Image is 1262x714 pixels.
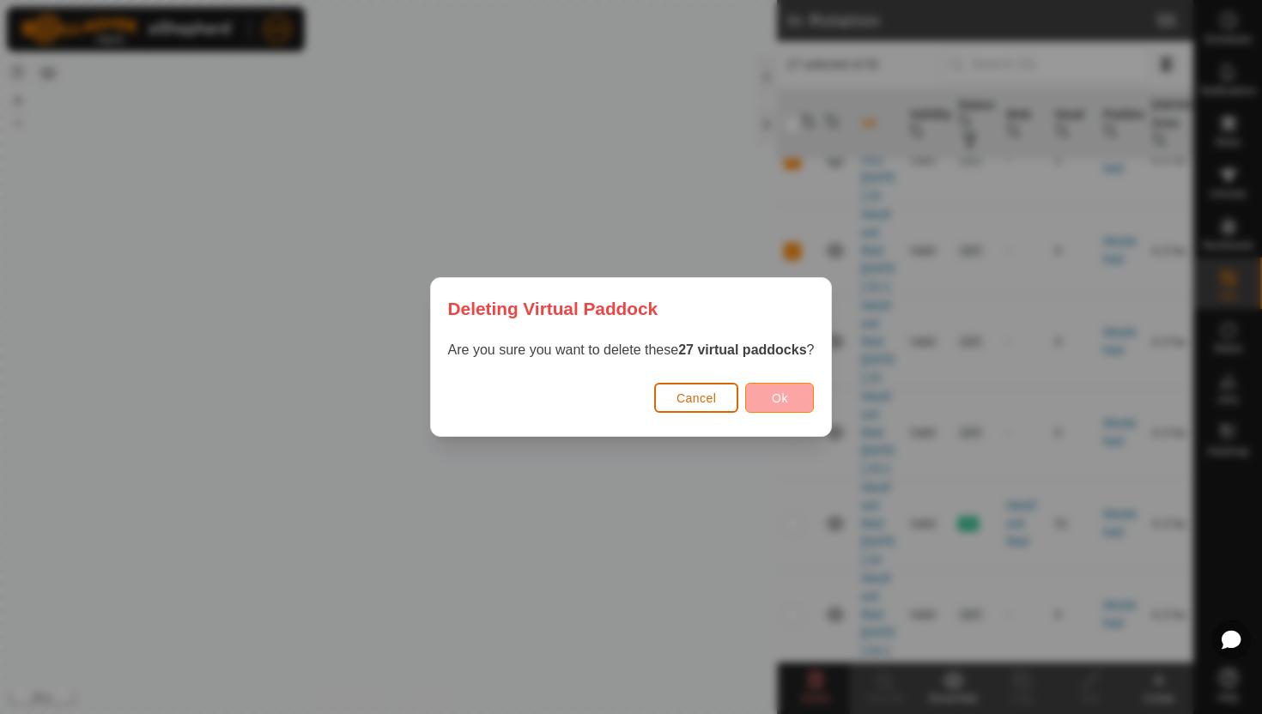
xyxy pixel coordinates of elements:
[745,383,814,413] button: Ok
[678,342,806,357] strong: 27 virtual paddocks
[448,342,815,357] span: Are you sure you want to delete these ?
[677,391,717,405] span: Cancel
[448,295,658,322] span: Deleting Virtual Paddock
[772,391,788,405] span: Ok
[654,383,739,413] button: Cancel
